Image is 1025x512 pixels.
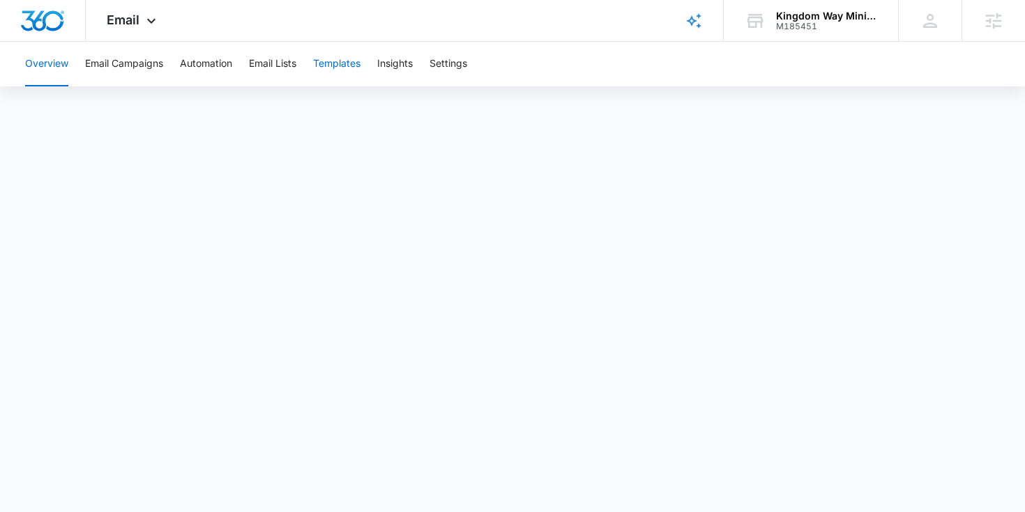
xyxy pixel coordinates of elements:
button: Insights [377,42,413,86]
button: Email Campaigns [85,42,163,86]
div: account name [776,10,878,22]
div: account id [776,22,878,31]
button: Settings [430,42,467,86]
span: Email [107,13,139,27]
button: Overview [25,42,68,86]
button: Templates [313,42,360,86]
button: Automation [180,42,232,86]
button: Email Lists [249,42,296,86]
